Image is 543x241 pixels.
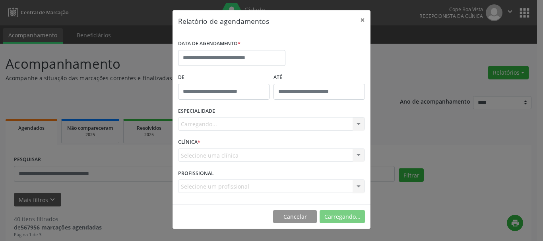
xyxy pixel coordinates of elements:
button: Carregando... [320,210,365,224]
label: PROFISSIONAL [178,167,214,179]
label: DATA DE AGENDAMENTO [178,38,240,50]
label: ESPECIALIDADE [178,105,215,118]
button: Close [355,10,370,30]
button: Cancelar [273,210,317,224]
h5: Relatório de agendamentos [178,16,269,26]
label: De [178,71,270,84]
label: ATÉ [273,71,365,84]
label: CLÍNICA [178,136,200,148]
